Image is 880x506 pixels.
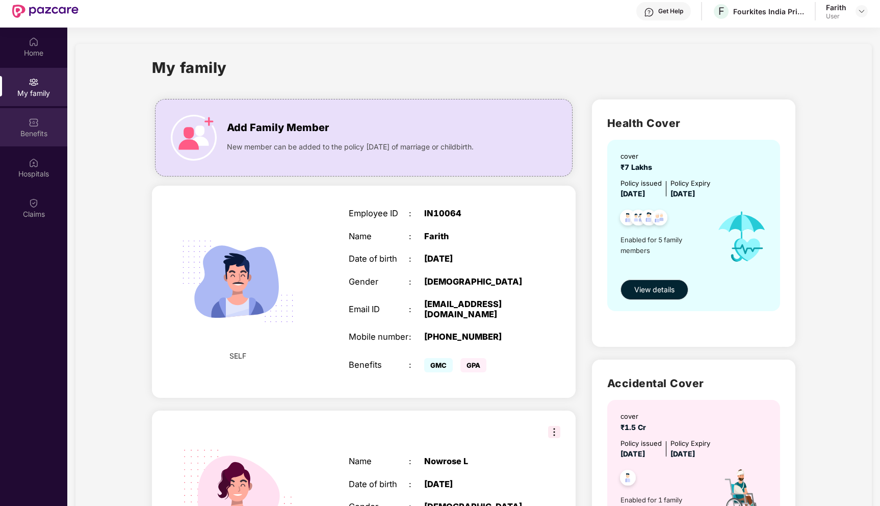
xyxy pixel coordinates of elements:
[733,7,805,16] div: Fourkites India Private Limited
[620,178,662,189] div: Policy issued
[349,360,409,370] div: Benefits
[349,232,409,242] div: Name
[171,115,217,161] img: icon
[29,37,39,47] img: svg+xml;base64,PHN2ZyBpZD0iSG9tZSIgeG1sbnM9Imh0dHA6Ly93d3cudzMub3JnLzIwMDAvc3ZnIiB3aWR0aD0iMjAiIG...
[634,284,675,295] span: View details
[409,209,424,219] div: :
[615,207,640,232] img: svg+xml;base64,PHN2ZyB4bWxucz0iaHR0cDovL3d3dy53My5vcmcvMjAwMC9zdmciIHdpZHRoPSI0OC45NDMiIGhlaWdodD...
[349,457,409,467] div: Name
[409,277,424,287] div: :
[620,423,650,432] span: ₹1.5 Cr
[409,479,424,490] div: :
[424,457,530,467] div: Nowrose L
[227,141,474,153] span: New member can be added to the policy [DATE] of marriage or childbirth.
[409,457,424,467] div: :
[424,277,530,287] div: [DEMOGRAPHIC_DATA]
[152,56,227,79] h1: My family
[607,375,780,392] h2: Accidental Cover
[607,115,780,132] h2: Health Cover
[620,189,645,198] span: [DATE]
[409,254,424,264] div: :
[424,299,530,319] div: [EMAIL_ADDRESS][DOMAIN_NAME]
[349,209,409,219] div: Employee ID
[424,232,530,242] div: Farith
[670,438,710,449] div: Policy Expiry
[12,5,79,18] img: New Pazcare Logo
[424,358,453,372] span: GMC
[548,426,560,438] img: svg+xml;base64,PHN2ZyB3aWR0aD0iMzIiIGhlaWdodD0iMzIiIHZpZXdCb3g9IjAgMCAzMiAzMiIgZmlsbD0ibm9uZSIgeG...
[647,207,672,232] img: svg+xml;base64,PHN2ZyB4bWxucz0iaHR0cDovL3d3dy53My5vcmcvMjAwMC9zdmciIHdpZHRoPSI0OC45NDMiIGhlaWdodD...
[349,305,409,315] div: Email ID
[424,254,530,264] div: [DATE]
[29,158,39,168] img: svg+xml;base64,PHN2ZyBpZD0iSG9zcGl0YWxzIiB4bWxucz0iaHR0cDovL3d3dy53My5vcmcvMjAwMC9zdmciIHdpZHRoPS...
[409,360,424,370] div: :
[460,358,486,372] span: GPA
[349,332,409,342] div: Mobile number
[29,198,39,208] img: svg+xml;base64,PHN2ZyBpZD0iQ2xhaW0iIHhtbG5zPSJodHRwOi8vd3d3LnczLm9yZy8yMDAwL3N2ZyIgd2lkdGg9IjIwIi...
[826,3,846,12] div: Farith
[424,479,530,490] div: [DATE]
[658,7,683,15] div: Get Help
[349,479,409,490] div: Date of birth
[707,199,777,274] img: icon
[29,77,39,87] img: svg+xml;base64,PHN2ZyB3aWR0aD0iMjAiIGhlaWdodD0iMjAiIHZpZXdCb3g9IjAgMCAyMCAyMCIgZmlsbD0ibm9uZSIgeG...
[670,449,695,458] span: [DATE]
[409,305,424,315] div: :
[718,5,724,17] span: F
[636,207,661,232] img: svg+xml;base64,PHN2ZyB4bWxucz0iaHR0cDovL3d3dy53My5vcmcvMjAwMC9zdmciIHdpZHRoPSI0OC45NDMiIGhlaWdodD...
[620,163,656,171] span: ₹7 Lakhs
[424,332,530,342] div: [PHONE_NUMBER]
[858,7,866,15] img: svg+xml;base64,PHN2ZyBpZD0iRHJvcGRvd24tMzJ4MzIiIHhtbG5zPSJodHRwOi8vd3d3LnczLm9yZy8yMDAwL3N2ZyIgd2...
[826,12,846,20] div: User
[670,178,710,189] div: Policy Expiry
[626,207,651,232] img: svg+xml;base64,PHN2ZyB4bWxucz0iaHR0cDovL3d3dy53My5vcmcvMjAwMC9zdmciIHdpZHRoPSI0OC45MTUiIGhlaWdodD...
[620,438,662,449] div: Policy issued
[620,235,707,256] span: Enabled for 5 family members
[409,232,424,242] div: :
[670,189,695,198] span: [DATE]
[620,151,656,162] div: cover
[620,280,688,300] button: View details
[349,254,409,264] div: Date of birth
[620,449,645,458] span: [DATE]
[29,117,39,128] img: svg+xml;base64,PHN2ZyBpZD0iQmVuZWZpdHMiIHhtbG5zPSJodHRwOi8vd3d3LnczLm9yZy8yMDAwL3N2ZyIgd2lkdGg9Ij...
[424,209,530,219] div: IN10064
[409,332,424,342] div: :
[169,212,307,350] img: svg+xml;base64,PHN2ZyB4bWxucz0iaHR0cDovL3d3dy53My5vcmcvMjAwMC9zdmciIHdpZHRoPSIyMjQiIGhlaWdodD0iMT...
[615,467,640,492] img: svg+xml;base64,PHN2ZyB4bWxucz0iaHR0cDovL3d3dy53My5vcmcvMjAwMC9zdmciIHdpZHRoPSI0OC45NDMiIGhlaWdodD...
[620,411,650,422] div: cover
[349,277,409,287] div: Gender
[229,350,246,362] span: SELF
[644,7,654,17] img: svg+xml;base64,PHN2ZyBpZD0iSGVscC0zMngzMiIgeG1sbnM9Imh0dHA6Ly93d3cudzMub3JnLzIwMDAvc3ZnIiB3aWR0aD...
[227,120,329,136] span: Add Family Member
